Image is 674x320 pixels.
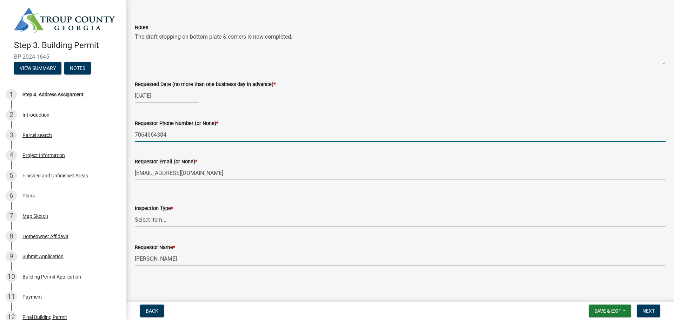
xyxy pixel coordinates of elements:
[22,274,81,279] div: Building Permit Application
[135,206,173,211] label: Inspection Type
[135,89,199,103] input: mm/dd/yyyy
[135,245,175,250] label: Requestor Name
[637,305,660,317] button: Next
[6,231,17,242] div: 8
[14,62,61,74] button: View Summary
[22,133,52,138] div: Parcel search
[14,53,112,60] span: BP-2024-1645
[6,291,17,302] div: 11
[22,294,42,299] div: Payment
[589,305,631,317] button: Save & Exit
[22,234,68,239] div: Homeowner Affidavit
[14,66,61,71] wm-modal-confirm: Summary
[6,170,17,181] div: 5
[594,308,621,314] span: Save & Exit
[22,153,65,158] div: Project Information
[14,7,115,33] img: Troup County, Georgia
[6,190,17,201] div: 6
[22,254,64,259] div: Submit Application
[642,308,655,314] span: Next
[22,92,84,97] div: Step 4. Address Assignment
[22,173,88,178] div: Finished and Unfinished Areas
[22,214,48,218] div: Map Sketch
[6,130,17,141] div: 3
[6,150,17,161] div: 4
[64,62,91,74] button: Notes
[135,121,218,126] label: Requestor Phone Number (or None)
[6,210,17,222] div: 7
[140,305,164,317] button: Back
[22,112,49,117] div: Introduction
[6,271,17,282] div: 10
[135,82,276,87] label: Requested Date (no more than one business day in advance)
[6,109,17,120] div: 2
[22,315,67,320] div: Final Building Permit
[6,251,17,262] div: 9
[22,193,35,198] div: Plans
[14,40,121,51] h4: Step 3. Building Permit
[6,89,17,100] div: 1
[146,308,158,314] span: Back
[135,159,197,164] label: Requestor Email (or None)
[135,25,148,30] label: Notes
[64,66,91,71] wm-modal-confirm: Notes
